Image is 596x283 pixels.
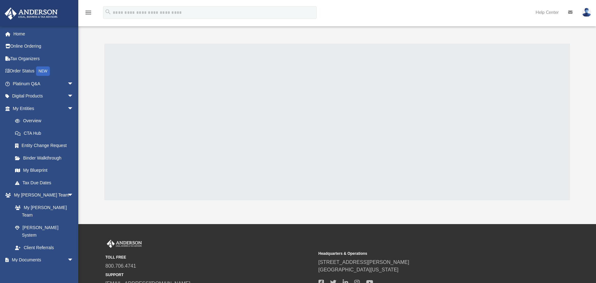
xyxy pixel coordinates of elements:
a: Entity Change Request [9,139,83,152]
i: search [105,8,111,15]
a: My Blueprint [9,164,80,177]
a: My [PERSON_NAME] Team [9,201,77,221]
span: arrow_drop_down [67,254,80,267]
a: [GEOGRAPHIC_DATA][US_STATE] [319,267,399,272]
a: Digital Productsarrow_drop_down [4,90,83,102]
small: Headquarters & Operations [319,251,527,256]
a: Order StatusNEW [4,65,83,78]
span: arrow_drop_down [67,102,80,115]
a: My Entitiesarrow_drop_down [4,102,83,115]
img: Anderson Advisors Platinum Portal [106,240,143,248]
a: menu [85,12,92,16]
a: Binder Walkthrough [9,152,83,164]
a: CTA Hub [9,127,83,139]
a: My [PERSON_NAME] Teamarrow_drop_down [4,189,80,202]
a: Client Referrals [9,241,80,254]
small: SUPPORT [106,272,314,278]
a: [STREET_ADDRESS][PERSON_NAME] [319,259,409,265]
span: arrow_drop_down [67,189,80,202]
img: User Pic [582,8,591,17]
a: Tax Due Dates [9,176,83,189]
span: arrow_drop_down [67,90,80,103]
i: menu [85,9,92,16]
a: Overview [9,115,83,127]
small: TOLL FREE [106,254,314,260]
a: Online Ordering [4,40,83,53]
a: 800.706.4741 [106,263,136,269]
a: [PERSON_NAME] System [9,221,80,241]
a: Tax Organizers [4,52,83,65]
div: NEW [36,66,50,76]
img: Anderson Advisors Platinum Portal [3,8,60,20]
a: My Documentsarrow_drop_down [4,254,80,266]
a: Platinum Q&Aarrow_drop_down [4,77,83,90]
a: Home [4,28,83,40]
span: arrow_drop_down [67,77,80,90]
